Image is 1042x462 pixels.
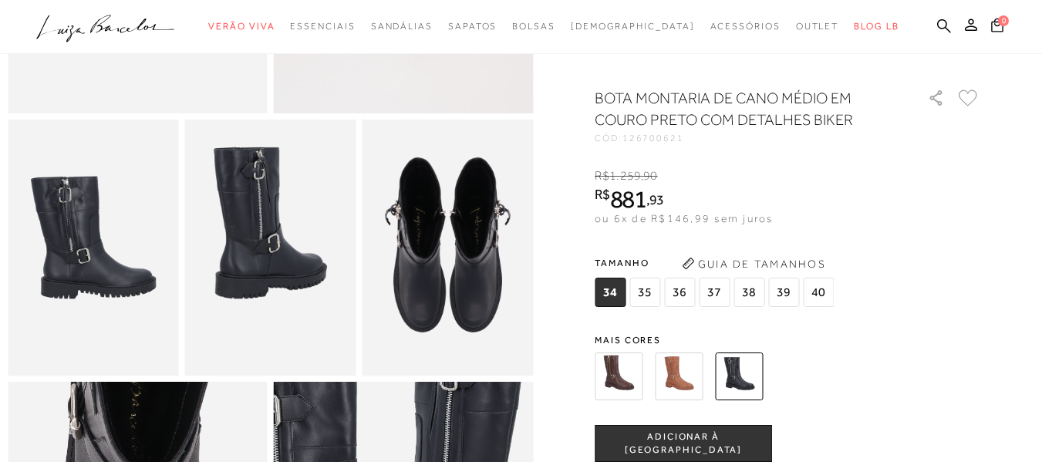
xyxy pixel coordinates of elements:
span: Tamanho [595,251,838,275]
span: 881 [610,185,646,213]
span: Outlet [796,21,839,32]
span: 90 [643,169,657,183]
span: 36 [664,278,695,307]
img: BOTA MONTARIA DE CANO MÉDIO EM COURO CARAMELO COM DETALHES BIKER [655,352,703,400]
span: 35 [629,278,660,307]
img: image [185,120,356,376]
img: BOTA MONTARIA DE CANO MÉDIO EM COURO PRETO COM DETALHES BIKER [715,352,763,400]
span: Sapatos [448,21,497,32]
i: , [641,169,658,183]
span: 93 [649,191,664,207]
a: noSubCategoriesText [571,12,695,41]
span: 126700621 [622,133,684,143]
span: 37 [699,278,730,307]
span: [DEMOGRAPHIC_DATA] [571,21,695,32]
a: categoryNavScreenReaderText [512,12,555,41]
span: Mais cores [595,336,980,345]
span: BLOG LB [854,21,899,32]
a: categoryNavScreenReaderText [448,12,497,41]
a: categoryNavScreenReaderText [796,12,839,41]
i: R$ [595,169,609,183]
a: categoryNavScreenReaderText [208,12,275,41]
a: categoryNavScreenReaderText [371,12,433,41]
span: ou 6x de R$146,99 sem juros [595,212,773,224]
span: 38 [733,278,764,307]
a: BLOG LB [854,12,899,41]
a: categoryNavScreenReaderText [710,12,781,41]
i: R$ [595,187,610,201]
button: ADICIONAR À [GEOGRAPHIC_DATA] [595,425,772,462]
span: 0 [998,15,1009,26]
button: Guia de Tamanhos [676,251,831,276]
div: CÓD: [595,133,903,143]
span: 39 [768,278,799,307]
span: Verão Viva [208,21,275,32]
span: 1.259 [609,169,641,183]
img: image [362,120,533,376]
img: image [8,120,179,376]
span: Sandálias [371,21,433,32]
h1: BOTA MONTARIA DE CANO MÉDIO EM COURO PRETO COM DETALHES BIKER [595,87,884,130]
button: 0 [986,17,1008,38]
span: ADICIONAR À [GEOGRAPHIC_DATA] [595,430,771,457]
img: BOTA MONTARIA DE CANO MÉDIO EM COURO CAFÉ COM DETALHES BIKER [595,352,642,400]
i: , [646,193,664,207]
span: 34 [595,278,626,307]
span: Acessórios [710,21,781,32]
a: categoryNavScreenReaderText [290,12,355,41]
span: Essenciais [290,21,355,32]
span: 40 [803,278,834,307]
span: Bolsas [512,21,555,32]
